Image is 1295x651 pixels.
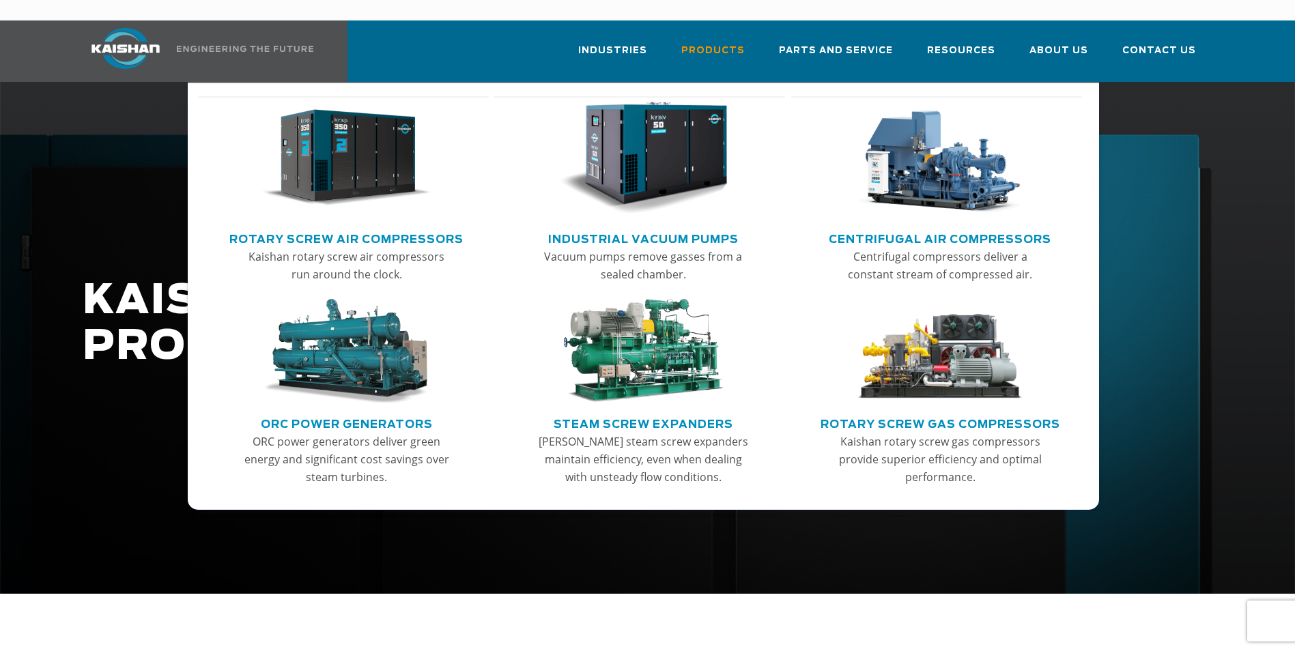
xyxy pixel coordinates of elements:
span: Contact Us [1122,43,1196,59]
a: Steam Screw Expanders [554,412,733,433]
a: Centrifugal Air Compressors [829,227,1051,248]
img: thumb-ORC-Power-Generators [262,299,430,404]
p: Vacuum pumps remove gasses from a sealed chamber. [537,248,750,283]
span: About Us [1029,43,1088,59]
a: Rotary Screw Air Compressors [229,227,464,248]
p: Kaishan rotary screw air compressors run around the clock. [240,248,453,283]
p: ORC power generators deliver green energy and significant cost savings over steam turbines. [240,433,453,486]
img: thumb-Centrifugal-Air-Compressors [856,102,1024,215]
img: thumb-Industrial-Vacuum-Pumps [559,102,727,215]
h1: KAISHAN PRODUCTS [83,278,1022,370]
a: Contact Us [1122,33,1196,79]
span: Products [681,43,745,59]
span: Parts and Service [779,43,893,59]
a: Products [681,33,745,79]
img: kaishan logo [74,28,177,69]
p: Kaishan rotary screw gas compressors provide superior efficiency and optimal performance. [834,433,1047,486]
a: Industrial Vacuum Pumps [548,227,739,248]
span: Resources [927,43,995,59]
p: Centrifugal compressors deliver a constant stream of compressed air. [834,248,1047,283]
a: Rotary Screw Gas Compressors [821,412,1060,433]
a: Industries [578,33,647,79]
span: Industries [578,43,647,59]
a: Kaishan USA [74,20,316,82]
img: thumb-Steam-Screw-Expanders [559,299,727,404]
p: [PERSON_NAME] steam screw expanders maintain efficiency, even when dealing with unsteady flow con... [537,433,750,486]
img: thumb-Rotary-Screw-Gas-Compressors [856,299,1024,404]
a: About Us [1029,33,1088,79]
a: Parts and Service [779,33,893,79]
img: Engineering the future [177,46,313,52]
img: thumb-Rotary-Screw-Air-Compressors [262,102,430,215]
a: ORC Power Generators [261,412,433,433]
a: Resources [927,33,995,79]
